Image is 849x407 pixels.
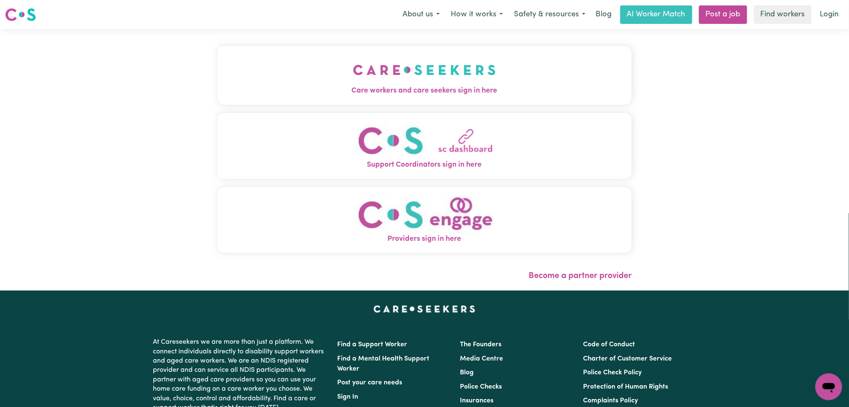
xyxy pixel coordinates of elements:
iframe: Button to launch messaging window [815,374,842,400]
a: Insurances [460,397,494,404]
span: Providers sign in here [217,234,632,245]
a: Login [815,5,844,24]
a: The Founders [460,341,502,348]
button: Providers sign in here [217,187,632,253]
a: Post your care needs [338,379,403,386]
span: Care workers and care seekers sign in here [217,85,632,96]
a: Police Checks [460,384,502,390]
a: Post a job [699,5,747,24]
img: Careseekers logo [5,7,36,22]
a: Blog [460,369,474,376]
a: Find a Support Worker [338,341,408,348]
a: Careseekers home page [374,306,475,312]
a: AI Worker Match [620,5,692,24]
a: Code of Conduct [583,341,635,348]
button: How it works [445,6,508,23]
a: Blog [591,5,617,24]
a: Sign In [338,394,359,400]
a: Careseekers logo [5,5,36,24]
button: Care workers and care seekers sign in here [217,46,632,105]
button: Safety & resources [508,6,591,23]
button: About us [397,6,445,23]
a: Complaints Policy [583,397,638,404]
a: Become a partner provider [529,272,632,280]
a: Police Check Policy [583,369,642,376]
a: Media Centre [460,355,503,362]
button: Support Coordinators sign in here [217,113,632,179]
a: Protection of Human Rights [583,384,668,390]
a: Find workers [754,5,812,24]
a: Charter of Customer Service [583,355,672,362]
a: Find a Mental Health Support Worker [338,355,430,372]
span: Support Coordinators sign in here [217,160,632,170]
